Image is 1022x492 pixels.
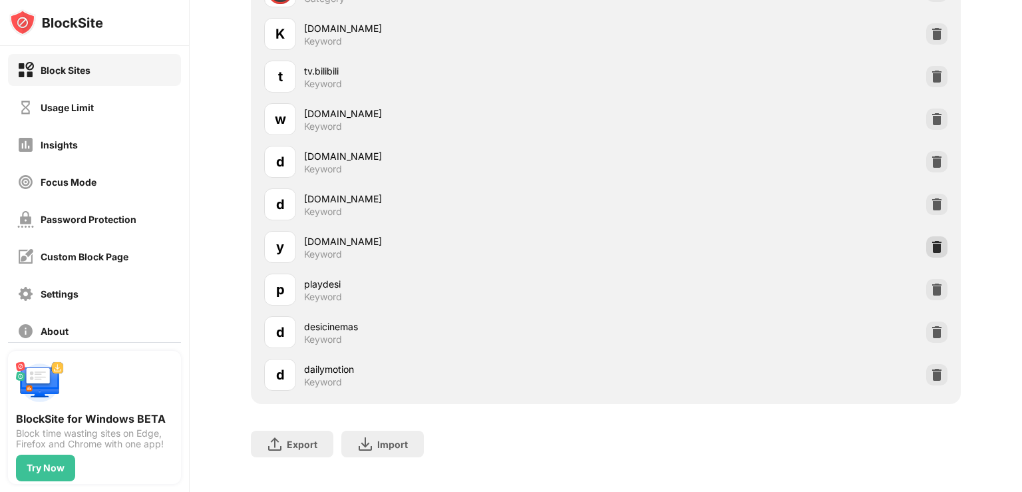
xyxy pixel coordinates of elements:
[17,286,34,302] img: settings-off.svg
[17,211,34,228] img: password-protection-off.svg
[304,107,605,121] div: [DOMAIN_NAME]
[304,64,605,78] div: tv.bilibili
[17,62,34,79] img: block-on.svg
[304,334,342,346] div: Keyword
[304,21,605,35] div: [DOMAIN_NAME]
[41,65,90,76] div: Block Sites
[41,251,128,262] div: Custom Block Page
[276,365,285,385] div: d
[304,192,605,206] div: [DOMAIN_NAME]
[41,288,79,300] div: Settings
[304,121,342,132] div: Keyword
[17,174,34,190] img: focus-off.svg
[17,323,34,340] img: about-off.svg
[304,376,342,388] div: Keyword
[304,320,605,334] div: desicinemas
[287,439,317,450] div: Export
[16,412,173,425] div: BlockSite for Windows BETA
[275,24,285,44] div: K
[276,280,285,300] div: p
[304,248,342,260] div: Keyword
[9,9,103,36] img: logo-blocksite.svg
[377,439,408,450] div: Import
[304,149,605,163] div: [DOMAIN_NAME]
[17,248,34,265] img: customize-block-page-off.svg
[17,99,34,116] img: time-usage-off.svg
[304,206,342,218] div: Keyword
[16,428,173,449] div: Block time wasting sites on Edge, Firefox and Chrome with one app!
[304,291,342,303] div: Keyword
[304,362,605,376] div: dailymotion
[275,109,286,129] div: w
[41,102,94,113] div: Usage Limit
[304,234,605,248] div: [DOMAIN_NAME]
[27,463,65,473] div: Try Now
[304,163,342,175] div: Keyword
[304,35,342,47] div: Keyword
[304,277,605,291] div: playdesi
[17,136,34,153] img: insights-off.svg
[276,237,284,257] div: y
[41,326,69,337] div: About
[276,152,285,172] div: d
[304,78,342,90] div: Keyword
[41,139,78,150] div: Insights
[278,67,283,87] div: t
[16,359,64,407] img: push-desktop.svg
[41,176,96,188] div: Focus Mode
[276,194,285,214] div: d
[276,322,285,342] div: d
[41,214,136,225] div: Password Protection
